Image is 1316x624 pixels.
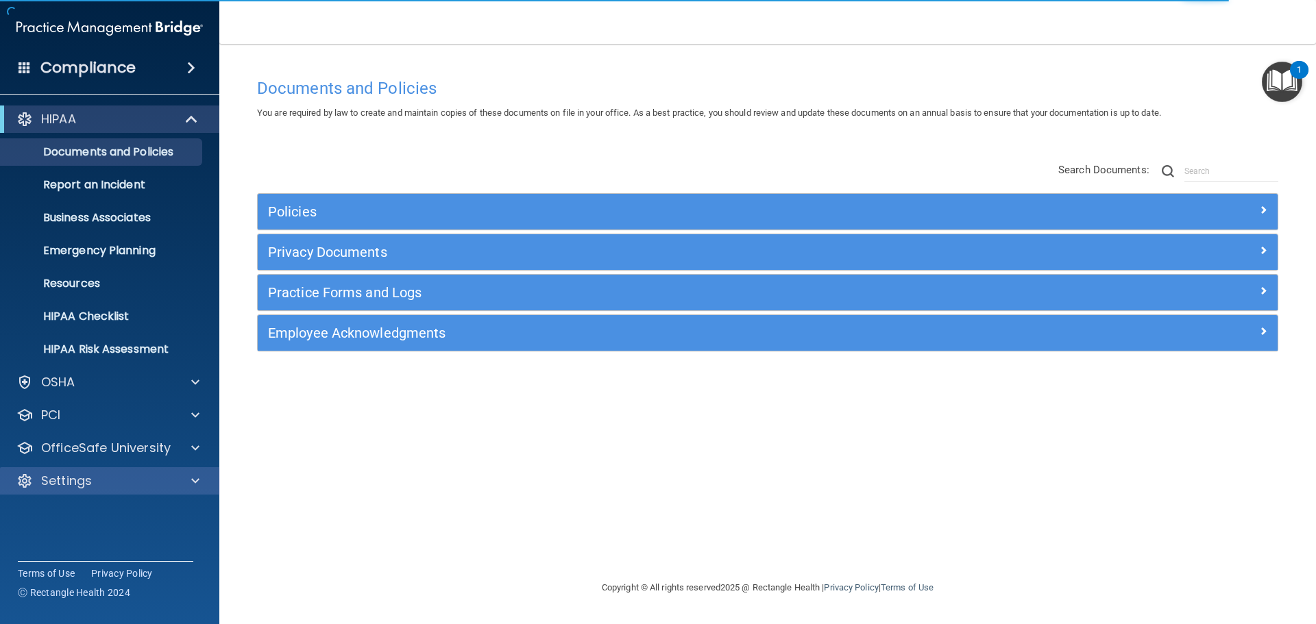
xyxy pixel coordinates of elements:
[16,374,199,390] a: OSHA
[268,322,1267,344] a: Employee Acknowledgments
[41,440,171,456] p: OfficeSafe University
[257,108,1161,118] span: You are required by law to create and maintain copies of these documents on file in your office. ...
[41,374,75,390] p: OSHA
[18,586,130,599] span: Ⓒ Rectangle Health 2024
[16,473,199,489] a: Settings
[268,325,1012,340] h5: Employee Acknowledgments
[9,342,196,356] p: HIPAA Risk Assessment
[9,211,196,225] p: Business Associates
[9,310,196,323] p: HIPAA Checklist
[9,244,196,258] p: Emergency Planning
[91,566,153,580] a: Privacy Policy
[1184,161,1278,182] input: Search
[257,79,1278,97] h4: Documents and Policies
[1162,165,1174,177] img: ic-search.3b580494.png
[9,178,196,192] p: Report an Incident
[268,285,1012,300] h5: Practice Forms and Logs
[41,111,76,127] p: HIPAA
[16,111,199,127] a: HIPAA
[16,14,203,42] img: PMB logo
[41,407,60,423] p: PCI
[18,566,75,580] a: Terms of Use
[1058,164,1149,176] span: Search Documents:
[268,241,1267,263] a: Privacy Documents
[824,582,878,592] a: Privacy Policy
[517,566,1018,610] div: Copyright © All rights reserved 2025 @ Rectangle Health | |
[1262,62,1302,102] button: Open Resource Center, 1 new notification
[9,277,196,290] p: Resources
[268,245,1012,260] h5: Privacy Documents
[1297,70,1302,88] div: 1
[16,440,199,456] a: OfficeSafe University
[881,582,934,592] a: Terms of Use
[41,473,92,489] p: Settings
[268,282,1267,303] a: Practice Forms and Logs
[16,407,199,423] a: PCI
[9,145,196,159] p: Documents and Policies
[268,204,1012,219] h5: Policies
[40,58,136,77] h4: Compliance
[268,201,1267,223] a: Policies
